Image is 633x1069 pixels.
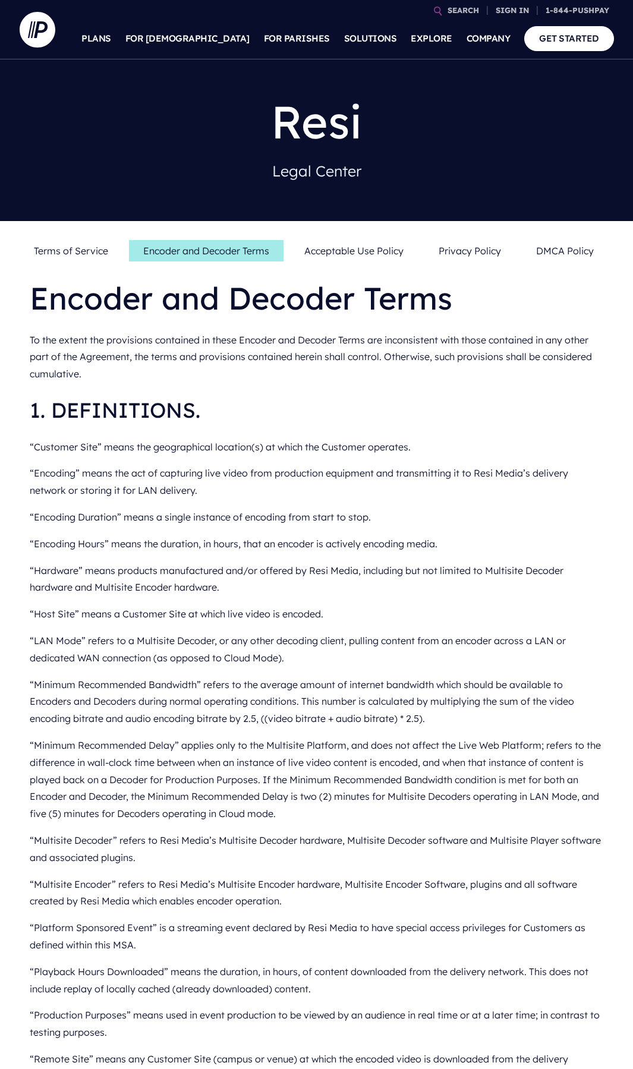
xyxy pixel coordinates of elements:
p: “Playback Hours Downloaded” means the duration, in hours, of content downloaded from the delivery... [30,958,605,1002]
p: “Encoding Hours” means the duration, in hours, that an encoder is actively encoding media. [30,531,605,557]
p: “Host Site” means a Customer Site at which live video is encoded. [30,601,605,627]
a: FOR [DEMOGRAPHIC_DATA] [125,18,250,59]
p: “Encoding Duration” means a single instance of encoding from start to stop. [30,504,605,531]
a: EXPLORE [411,18,452,59]
h2: Encoder and Decoder Terms [30,270,605,326]
a: FOR PARISHES [264,18,330,59]
p: “Hardware” means products manufactured and/or offered by Resi Media, including but not limited to... [30,557,605,601]
a: COMPANY [467,18,511,59]
p: To the extent the provisions contained in these Encoder and Decoder Terms are inconsistent with t... [30,327,605,387]
span: DMCA Policy [536,245,594,257]
span: Acceptable Use Policy [304,245,404,257]
p: “Minimum Recommended Delay” applies only to the Multisite Platform, and does not affect the Live ... [30,732,605,827]
p: “Multisite Decoder” refers to Resi Media’s Multisite Decoder hardware, Multisite Decoder software... [30,827,605,871]
p: “LAN Mode” refers to a Multisite Decoder, or any other decoding client, pulling content from an e... [30,627,605,671]
span: Terms of Service [34,245,108,257]
p: “Encoding” means the act of capturing live video from production equipment and transmitting it to... [30,460,605,504]
p: “Platform Sponsored Event” is a streaming event declared by Resi Media to have special access pri... [30,915,605,958]
a: PLANS [81,18,111,59]
h3: 1. DEFINITIONS. [30,387,605,434]
span: Privacy Policy [439,245,501,257]
a: GET STARTED [524,26,614,51]
p: “Multisite Encoder” refers to Resi Media’s Multisite Encoder hardware, Multisite Encoder Software... [30,871,605,915]
p: “Production Purposes” means used in event production to be viewed by an audience in real time or ... [30,1002,605,1046]
p: Legal Center [29,153,604,189]
a: SOLUTIONS [344,18,397,59]
p: “Minimum Recommended Bandwidth” refers to the average amount of internet bandwidth which should b... [30,671,605,732]
p: “Customer Site” means the geographical location(s) at which the Customer operates. [30,434,605,461]
h1: Resi [29,91,604,153]
span: Encoder and Decoder Terms [143,245,269,257]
